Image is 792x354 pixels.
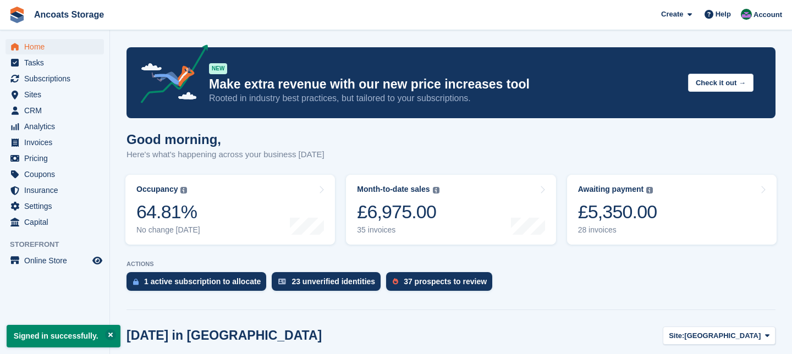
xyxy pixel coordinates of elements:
[127,261,776,268] p: ACTIONS
[24,135,90,150] span: Invoices
[5,135,104,150] a: menu
[24,253,90,268] span: Online Store
[144,277,261,286] div: 1 active subscription to allocate
[24,151,90,166] span: Pricing
[291,277,375,286] div: 23 unverified identities
[5,198,104,214] a: menu
[136,185,178,194] div: Occupancy
[24,167,90,182] span: Coupons
[393,278,398,285] img: prospect-51fa495bee0391a8d652442698ab0144808aea92771e9ea1ae160a38d050c398.svg
[125,175,335,245] a: Occupancy 64.81% No change [DATE]
[404,277,487,286] div: 37 prospects to review
[272,272,386,296] a: 23 unverified identities
[24,87,90,102] span: Sites
[127,132,324,147] h1: Good morning,
[127,148,324,161] p: Here's what's happening across your business [DATE]
[433,187,439,193] img: icon-info-grey-7440780725fd019a000dd9b08b2336e03edf1995a4989e88bcd33f0948082b44.svg
[754,9,782,20] span: Account
[5,39,104,54] a: menu
[684,330,761,341] span: [GEOGRAPHIC_DATA]
[5,55,104,70] a: menu
[5,103,104,118] a: menu
[24,55,90,70] span: Tasks
[669,330,684,341] span: Site:
[357,201,439,223] div: £6,975.00
[688,74,754,92] button: Check it out →
[30,5,108,24] a: Ancoats Storage
[578,201,657,223] div: £5,350.00
[127,328,322,343] h2: [DATE] in [GEOGRAPHIC_DATA]
[357,225,439,235] div: 35 invoices
[209,63,227,74] div: NEW
[5,71,104,86] a: menu
[578,225,657,235] div: 28 invoices
[7,325,120,347] p: Signed in successfully.
[5,87,104,102] a: menu
[131,45,208,107] img: price-adjustments-announcement-icon-8257ccfd72463d97f412b2fc003d46551f7dbcb40ab6d574587a9cd5c0d94...
[209,92,679,104] p: Rooted in industry best practices, but tailored to your subscriptions.
[10,239,109,250] span: Storefront
[5,253,104,268] a: menu
[136,225,200,235] div: No change [DATE]
[386,272,498,296] a: 37 prospects to review
[346,175,555,245] a: Month-to-date sales £6,975.00 35 invoices
[9,7,25,23] img: stora-icon-8386f47178a22dfd0bd8f6a31ec36ba5ce8667c1dd55bd0f319d3a0aa187defe.svg
[663,327,776,345] button: Site: [GEOGRAPHIC_DATA]
[5,151,104,166] a: menu
[24,71,90,86] span: Subscriptions
[24,214,90,230] span: Capital
[127,272,272,296] a: 1 active subscription to allocate
[24,119,90,134] span: Analytics
[5,182,104,198] a: menu
[24,103,90,118] span: CRM
[5,119,104,134] a: menu
[136,201,200,223] div: 64.81%
[646,187,653,193] img: icon-info-grey-7440780725fd019a000dd9b08b2336e03edf1995a4989e88bcd33f0948082b44.svg
[567,175,777,245] a: Awaiting payment £5,350.00 28 invoices
[5,214,104,230] a: menu
[357,185,430,194] div: Month-to-date sales
[5,167,104,182] a: menu
[133,278,139,285] img: active_subscription_to_allocate_icon-d502201f5373d7db506a760aba3b589e785aa758c864c3986d89f69b8ff3...
[661,9,683,20] span: Create
[91,254,104,267] a: Preview store
[180,187,187,193] img: icon-info-grey-7440780725fd019a000dd9b08b2336e03edf1995a4989e88bcd33f0948082b44.svg
[24,182,90,198] span: Insurance
[578,185,644,194] div: Awaiting payment
[716,9,731,20] span: Help
[24,198,90,214] span: Settings
[278,278,286,285] img: verify_identity-adf6edd0f0f0b5bbfe63781bf79b02c33cf7c696d77639b501bdc392416b5a36.svg
[209,76,679,92] p: Make extra revenue with our new price increases tool
[24,39,90,54] span: Home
